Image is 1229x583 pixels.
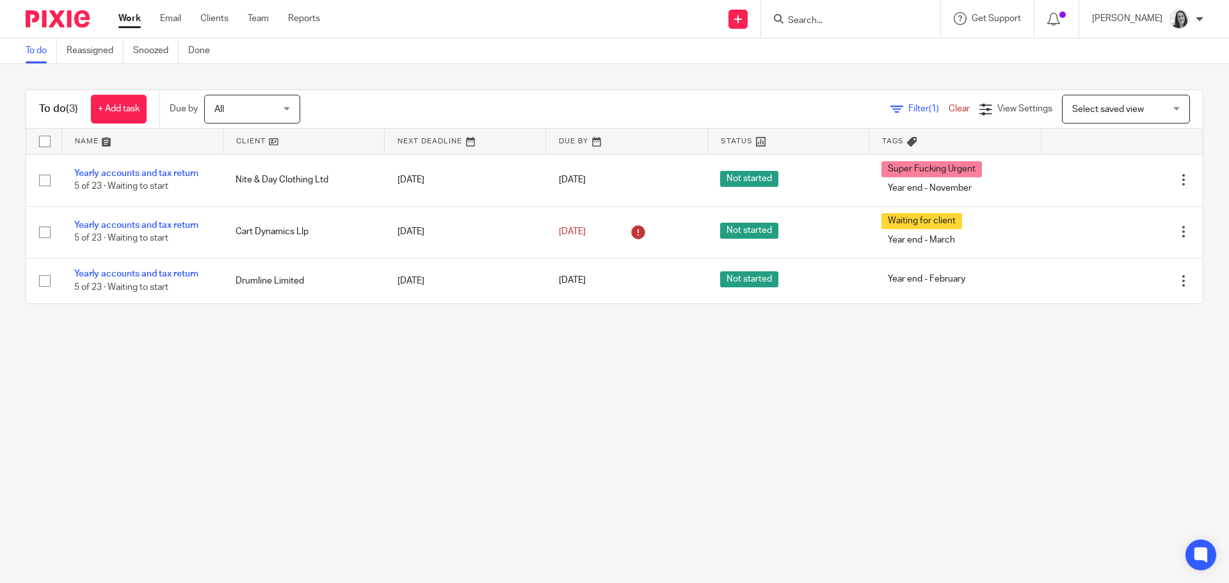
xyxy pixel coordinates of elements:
[200,12,229,25] a: Clients
[385,206,546,258] td: [DATE]
[74,182,168,191] span: 5 of 23 · Waiting to start
[908,104,949,113] span: Filter
[223,258,384,303] td: Drumline Limited
[133,38,179,63] a: Snoozed
[881,232,961,248] span: Year end - March
[882,138,904,145] span: Tags
[385,154,546,206] td: [DATE]
[74,169,198,178] a: Yearly accounts and tax return
[288,12,320,25] a: Reports
[881,213,962,229] span: Waiting for client
[26,10,90,28] img: Pixie
[188,38,220,63] a: Done
[385,258,546,303] td: [DATE]
[929,104,939,113] span: (1)
[74,221,198,230] a: Yearly accounts and tax return
[170,102,198,115] p: Due by
[160,12,181,25] a: Email
[74,234,168,243] span: 5 of 23 · Waiting to start
[118,12,141,25] a: Work
[214,105,224,114] span: All
[949,104,970,113] a: Clear
[74,269,198,278] a: Yearly accounts and tax return
[559,175,586,184] span: [DATE]
[720,223,778,239] span: Not started
[881,161,982,177] span: Super Fucking Urgent
[881,180,978,196] span: Year end - November
[223,206,384,258] td: Cart Dynamics Llp
[720,171,778,187] span: Not started
[26,38,57,63] a: To do
[972,14,1021,23] span: Get Support
[997,104,1052,113] span: View Settings
[248,12,269,25] a: Team
[1092,12,1162,25] p: [PERSON_NAME]
[67,38,124,63] a: Reassigned
[1169,9,1189,29] img: Sonia%20Thumb.jpeg
[74,283,168,292] span: 5 of 23 · Waiting to start
[720,271,778,287] span: Not started
[66,104,78,114] span: (3)
[223,154,384,206] td: Nite & Day Clothing Ltd
[1072,105,1144,114] span: Select saved view
[559,276,586,285] span: [DATE]
[39,102,78,116] h1: To do
[787,15,902,27] input: Search
[559,227,586,236] span: [DATE]
[881,271,972,287] span: Year end - February
[91,95,147,124] a: + Add task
